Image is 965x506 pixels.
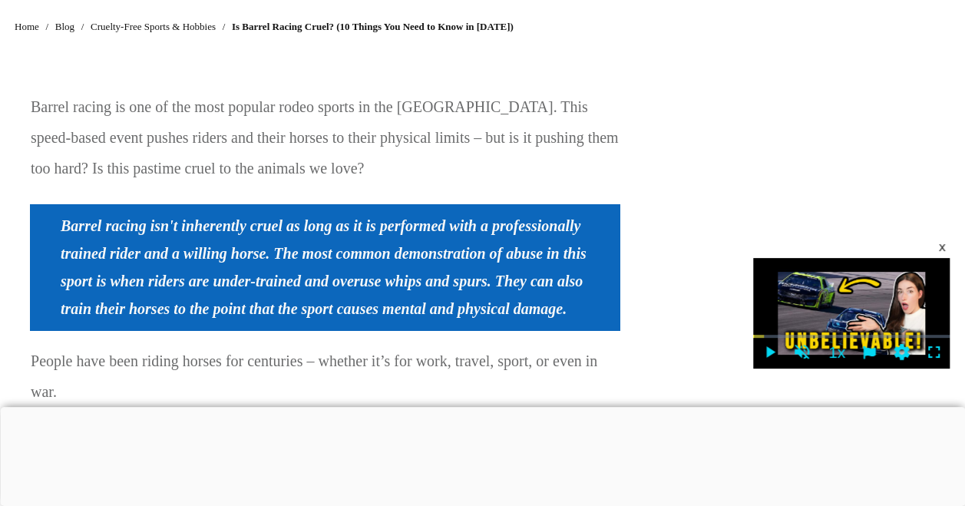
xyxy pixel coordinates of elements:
[753,258,950,369] div: Video Player
[31,346,619,422] p: People have been riding horses for centuries – whether it’s for work, travel, sport, or even in war.
[853,336,885,369] button: Report video
[885,336,917,369] button: Settings
[785,336,818,369] button: Unmute
[91,17,216,37] a: Cruelty-Free Sports & Hobbies
[55,21,74,32] span: Blog
[97,407,868,502] iframe: Advertisement
[753,336,785,369] button: Play
[15,21,39,32] span: Home
[78,21,88,31] li: /
[15,17,39,37] a: Home
[42,21,52,31] li: /
[55,17,74,37] a: Blog
[232,17,514,37] span: Is Barrel Racing Cruel? (10 Things You Need to Know in [DATE])
[753,335,950,338] div: Progress Bar
[936,241,948,253] div: x
[31,91,619,199] p: Barrel racing is one of the most popular rodeo sports in the [GEOGRAPHIC_DATA]. This speed-based ...
[821,336,853,369] button: Playback Rate
[91,21,216,32] span: Cruelty-Free Sports & Hobbies
[61,217,587,317] strong: Barrel racing isn't inherently cruel as long as it is performed with a professionally trained rid...
[917,336,950,369] button: Fullscreen
[219,21,229,31] li: /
